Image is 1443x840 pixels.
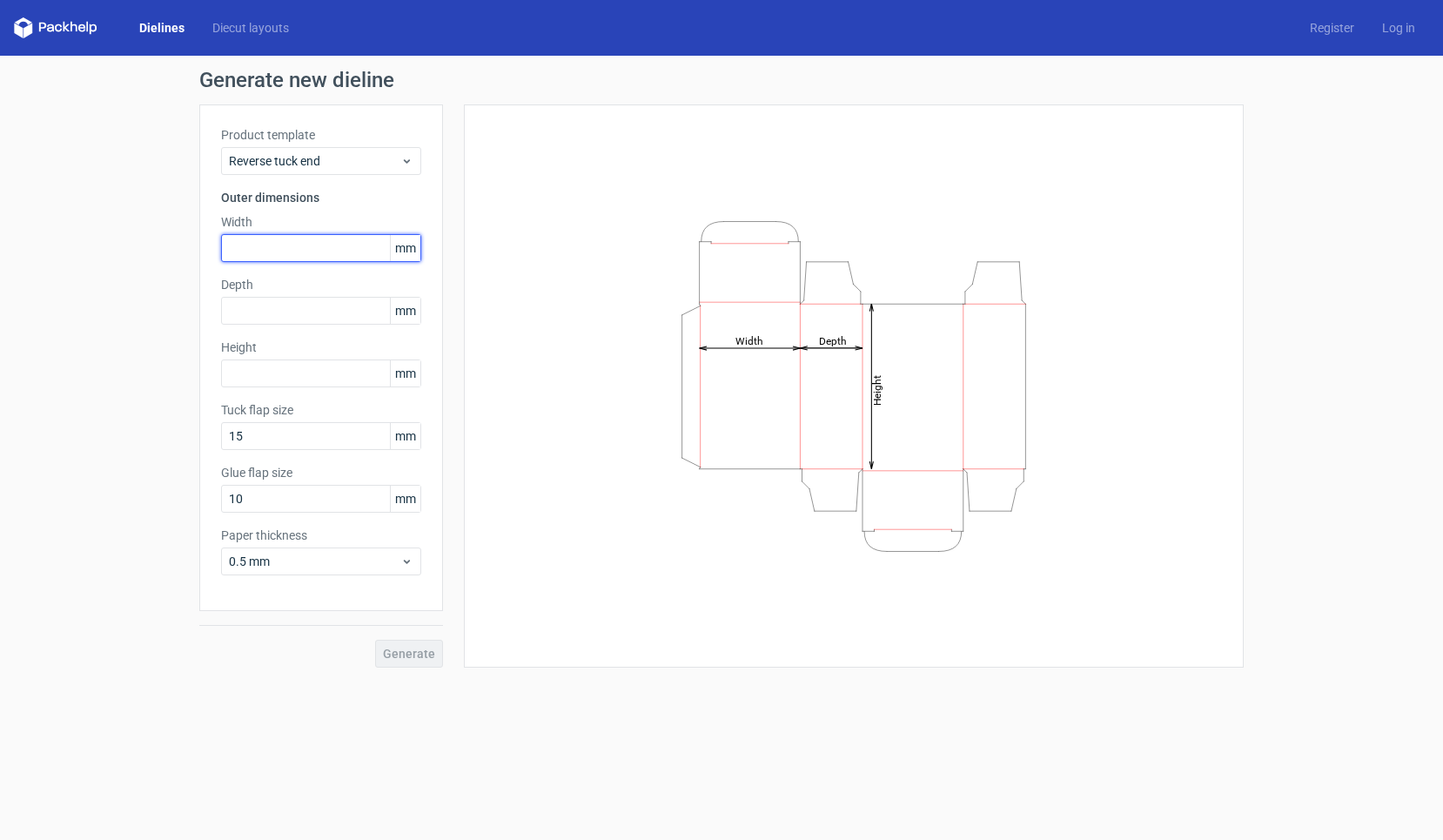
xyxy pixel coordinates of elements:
[735,334,763,346] tspan: Width
[221,213,421,231] label: Width
[819,334,847,346] tspan: Depth
[390,235,420,261] span: mm
[390,486,420,512] span: mm
[229,152,400,170] span: Reverse tuck end
[221,189,421,206] h3: Outer dimensions
[221,527,421,544] label: Paper thickness
[229,553,400,570] span: 0.5 mm
[390,423,420,449] span: mm
[221,401,421,419] label: Tuck flap size
[221,464,421,481] label: Glue flap size
[198,19,303,37] a: Diecut layouts
[390,298,420,324] span: mm
[390,360,420,386] span: mm
[125,19,198,37] a: Dielines
[199,70,1244,91] h1: Generate new dieline
[1368,19,1429,37] a: Log in
[1296,19,1368,37] a: Register
[871,374,883,405] tspan: Height
[221,276,421,293] label: Depth
[221,339,421,356] label: Height
[221,126,421,144] label: Product template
